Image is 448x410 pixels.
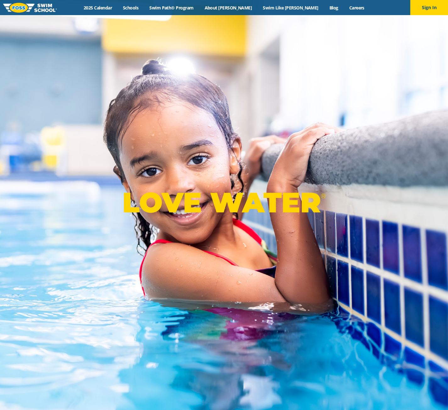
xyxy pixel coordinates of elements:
a: Schools [118,5,144,11]
a: About [PERSON_NAME] [199,5,257,11]
a: Blog [324,5,344,11]
p: LOVE WATER [122,186,326,219]
sup: ® [321,192,326,200]
a: 2025 Calendar [78,5,118,11]
img: FOSS Swim School Logo [3,3,57,13]
a: Careers [344,5,370,11]
a: Swim Like [PERSON_NAME] [257,5,324,11]
a: Swim Path® Program [144,5,199,11]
